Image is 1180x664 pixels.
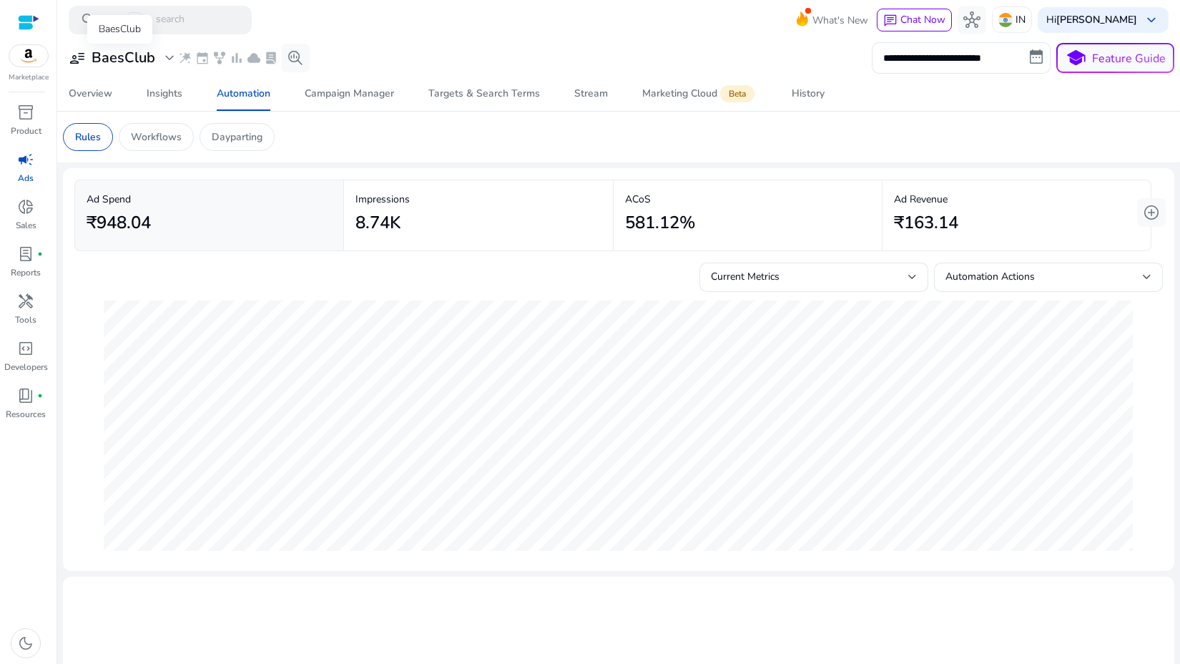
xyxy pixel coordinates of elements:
span: / [128,12,141,28]
span: Automation Actions [945,270,1035,283]
span: lab_profile [17,245,34,263]
div: Stream [574,89,608,99]
p: Dayparting [212,130,262,145]
span: handyman [17,293,34,310]
h2: ₹163.14 [894,213,958,233]
span: lab_profile [264,51,278,65]
p: Press to search [100,12,185,28]
div: BaesClub [87,15,152,44]
p: ACoS [625,192,870,207]
p: Developers [4,361,48,373]
button: add_circle [1137,198,1166,227]
span: campaign [17,151,34,168]
span: search_insights [287,49,304,67]
span: expand_more [161,49,178,67]
span: Beta [720,85,754,102]
span: bar_chart [230,51,244,65]
span: school [1066,48,1086,69]
div: Automation [217,89,270,99]
img: in.svg [998,13,1013,27]
button: schoolFeature Guide [1056,43,1174,73]
p: Impressions [355,192,601,207]
h2: 8.74K [355,213,400,233]
p: Ad Revenue [894,192,1139,207]
h3: BaesClub [92,49,155,67]
span: chat [883,14,898,28]
p: Marketplace [9,72,49,83]
span: inventory_2 [17,104,34,121]
button: chatChat Now [877,9,952,31]
span: keyboard_arrow_down [1143,11,1160,29]
p: Product [11,125,41,137]
span: book_4 [17,387,34,404]
span: code_blocks [17,340,34,357]
span: fiber_manual_record [37,251,43,257]
p: Workflows [131,130,182,145]
span: dark_mode [17,635,34,652]
span: Chat Now [900,13,945,26]
p: Hi [1046,15,1137,25]
p: Ads [18,172,34,185]
div: History [792,89,825,99]
div: Targets & Search Terms [428,89,540,99]
p: Sales [16,219,36,232]
span: family_history [212,51,227,65]
span: What's New [812,8,868,33]
div: Insights [147,89,182,99]
h2: ₹948.04 [87,213,151,233]
div: Marketing Cloud [642,88,757,99]
span: event [195,51,210,65]
div: Overview [69,89,112,99]
p: Resources [6,408,46,421]
p: IN [1016,7,1026,32]
span: donut_small [17,198,34,215]
div: Campaign Manager [305,89,394,99]
span: hub [963,11,980,29]
button: hub [958,6,986,34]
p: Reports [11,266,41,279]
span: user_attributes [69,49,86,67]
span: search [80,11,97,29]
button: search_insights [281,44,310,72]
img: amazon.svg [9,45,48,67]
h2: 581.12% [625,213,695,233]
b: [PERSON_NAME] [1056,13,1137,26]
span: wand_stars [178,51,192,65]
span: add_circle [1143,204,1160,221]
p: Rules [75,130,101,145]
p: Feature Guide [1092,50,1166,67]
span: Current Metrics [711,270,780,283]
span: fiber_manual_record [37,393,43,399]
p: Tools [15,313,36,326]
p: Ad Spend [87,192,332,207]
span: cloud [247,51,261,65]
